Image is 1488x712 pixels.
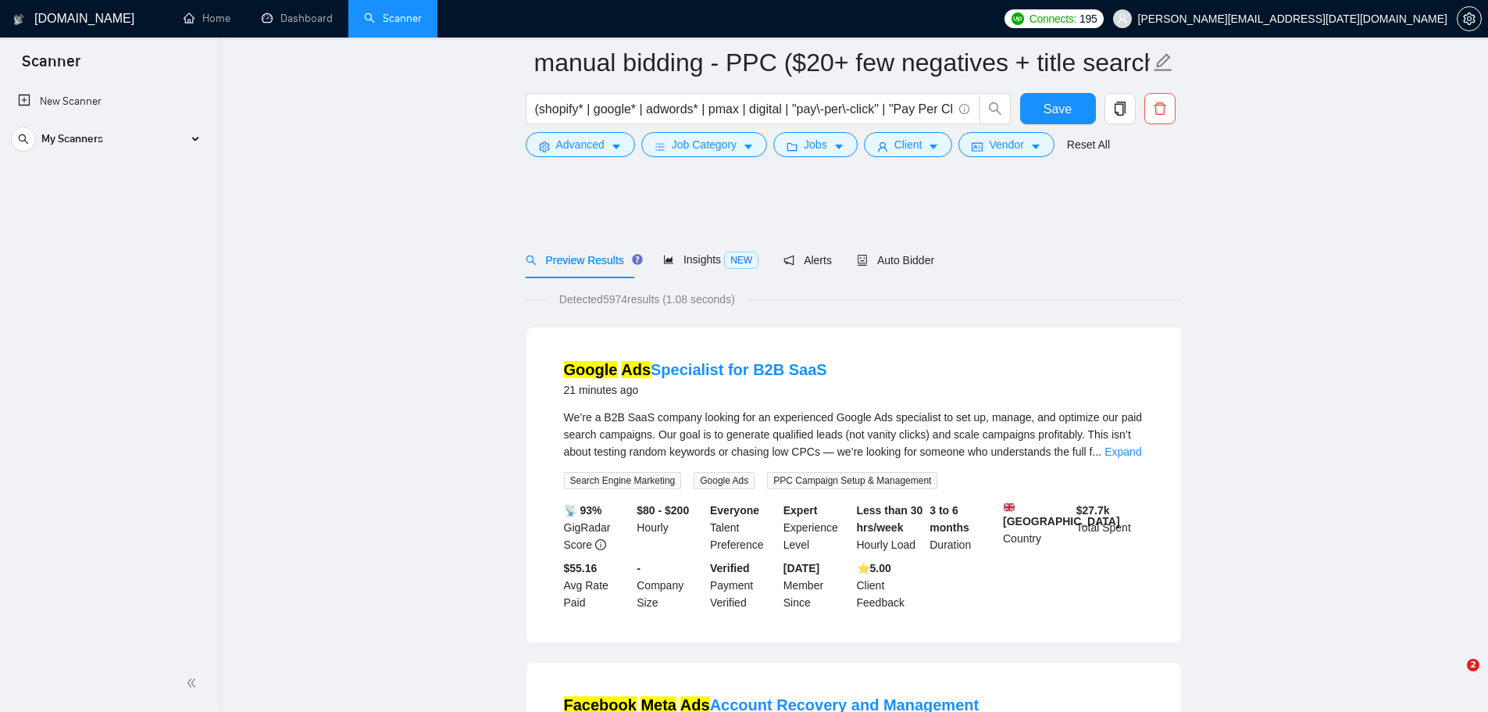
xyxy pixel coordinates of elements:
div: Hourly [633,502,707,553]
li: New Scanner [5,86,212,117]
img: upwork-logo.png [1012,13,1024,25]
mark: Google [564,361,618,378]
a: homeHome [184,12,230,25]
img: 🇬🇧 [1004,502,1015,513]
a: setting [1457,13,1482,25]
div: Member Since [780,560,854,611]
span: search [980,102,1010,116]
span: Search Engine Marketing [564,472,682,489]
b: Less than 30 hrs/week [857,504,923,534]
span: Vendor [989,136,1023,153]
button: search [11,127,36,152]
b: Everyone [710,504,759,517]
a: searchScanner [364,12,422,25]
input: Search Freelance Jobs... [535,99,952,119]
span: Job Category [672,136,737,153]
span: user [1117,13,1128,24]
span: info-circle [959,104,969,114]
span: bars [655,141,665,152]
span: My Scanners [41,123,103,155]
div: Tooltip anchor [630,252,644,267]
span: caret-down [743,141,754,152]
span: search [526,255,537,266]
span: Google Ads [694,472,755,489]
span: ... [1093,445,1102,458]
div: Total Spent [1073,502,1147,553]
span: setting [1458,13,1481,25]
span: robot [857,255,868,266]
span: area-chart [663,254,674,265]
span: Insights [663,253,758,266]
button: search [980,93,1011,124]
input: Scanner name... [534,43,1150,82]
div: Client Feedback [854,560,927,611]
b: Verified [710,562,750,574]
div: Experience Level [780,502,854,553]
div: Avg Rate Paid [561,560,634,611]
span: Client [894,136,922,153]
b: [DATE] [783,562,819,574]
span: delete [1145,102,1175,116]
span: info-circle [595,539,606,550]
b: 3 to 6 months [930,504,969,534]
button: settingAdvancedcaret-down [526,132,635,157]
span: Jobs [804,136,827,153]
span: caret-down [928,141,939,152]
span: user [877,141,888,152]
span: double-left [186,675,202,691]
span: idcard [972,141,983,152]
span: caret-down [833,141,844,152]
button: barsJob Categorycaret-down [641,132,767,157]
span: Save [1044,99,1072,119]
div: Country [1000,502,1073,553]
button: delete [1144,93,1176,124]
a: Google AdsSpecialist for B2B SaaS [564,361,827,378]
span: We’re a B2B SaaS company looking for an experienced Google Ads specialist to set up, manage, and ... [564,411,1143,458]
div: We’re a B2B SaaS company looking for an experienced Google Ads specialist to set up, manage, and ... [564,409,1144,460]
a: New Scanner [18,86,200,117]
div: 21 minutes ago [564,381,827,399]
span: caret-down [611,141,622,152]
button: Save [1020,93,1096,124]
button: idcardVendorcaret-down [958,132,1054,157]
span: setting [539,141,550,152]
span: caret-down [1030,141,1041,152]
div: Duration [926,502,1000,553]
iframe: Intercom live chat [1435,659,1472,696]
span: edit [1153,52,1173,73]
span: search [12,134,35,145]
button: folderJobscaret-down [773,132,858,157]
li: My Scanners [5,123,212,161]
b: Expert [783,504,818,517]
a: Reset All [1067,136,1110,153]
span: 2 [1467,659,1479,671]
span: 195 [1079,10,1097,27]
span: PPC Campaign Setup & Management [767,472,937,489]
span: Alerts [783,254,832,267]
div: Company Size [633,560,707,611]
span: folder [787,141,798,152]
span: Preview Results [526,254,638,267]
img: logo [13,7,24,32]
mark: Ads [621,361,651,378]
a: Expand [1104,445,1141,458]
b: $ 27.7k [1076,504,1110,517]
span: Scanner [9,50,93,83]
span: Auto Bidder [857,254,934,267]
button: setting [1457,6,1482,31]
div: Payment Verified [707,560,780,611]
b: 📡 93% [564,504,602,517]
span: NEW [724,252,758,269]
span: copy [1105,102,1135,116]
div: Talent Preference [707,502,780,553]
span: Connects: [1029,10,1076,27]
span: Detected 5974 results (1.08 seconds) [548,291,746,308]
button: copy [1104,93,1136,124]
div: GigRadar Score [561,502,634,553]
button: userClientcaret-down [864,132,953,157]
b: $55.16 [564,562,598,574]
span: notification [783,255,794,266]
b: ⭐️ 5.00 [857,562,891,574]
span: Advanced [556,136,605,153]
b: [GEOGRAPHIC_DATA] [1003,502,1120,528]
